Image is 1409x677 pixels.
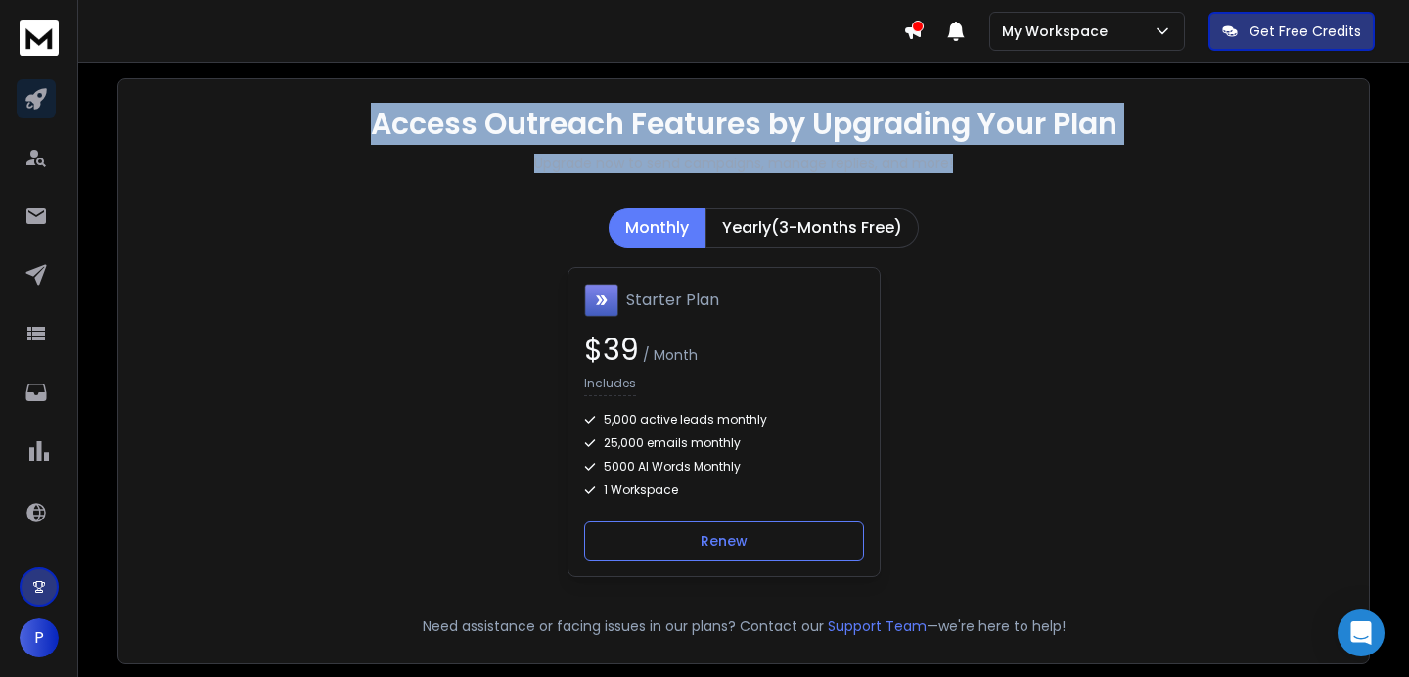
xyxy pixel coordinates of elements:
img: logo [20,20,59,56]
button: Renew [584,521,864,561]
p: Need assistance or facing issues in our plans? Contact our —we're here to help! [146,616,1341,636]
p: My Workspace [1002,22,1115,41]
div: 1 Workspace [584,482,864,498]
div: 5,000 active leads monthly [584,412,864,428]
div: 25,000 emails monthly [584,435,864,451]
h1: Starter Plan [626,289,719,312]
p: Get Free Credits [1250,22,1361,41]
button: P [20,618,59,657]
button: Monthly [609,208,705,248]
button: Support Team [828,616,927,636]
p: Upgrade now to send campaigns, manage replies, and more! [534,154,953,173]
p: Includes [584,376,636,396]
div: Open Intercom Messenger [1338,609,1385,656]
h1: Access Outreach Features by Upgrading Your Plan [371,107,1117,142]
span: / Month [639,345,698,365]
button: Get Free Credits [1208,12,1375,51]
button: Yearly(3-Months Free) [705,208,919,248]
span: $ 39 [584,329,639,371]
div: 5000 AI Words Monthly [584,459,864,474]
img: Starter Plan icon [584,284,618,317]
